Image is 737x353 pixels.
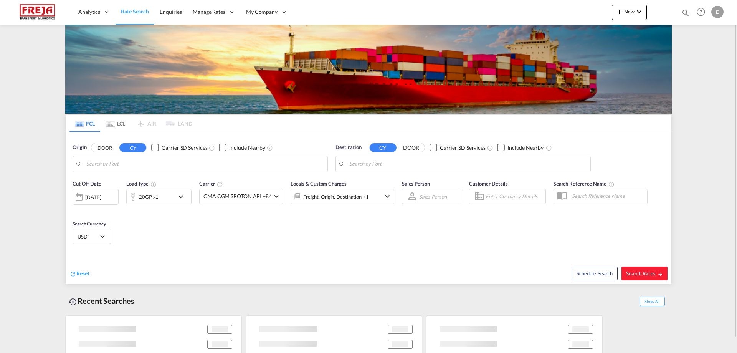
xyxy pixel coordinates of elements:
span: Search Currency [73,221,106,227]
button: CY [370,143,397,152]
span: USD [78,233,99,240]
md-icon: Unchecked: Ignores neighbouring ports when fetching rates.Checked : Includes neighbouring ports w... [267,145,273,151]
md-icon: Unchecked: Ignores neighbouring ports when fetching rates.Checked : Includes neighbouring ports w... [546,145,552,151]
span: Help [694,5,707,18]
div: Include Nearby [229,144,265,152]
md-select: Sales Person [418,191,448,202]
span: CMA CGM SPOTON API +84 [203,192,272,200]
md-icon: Unchecked: Search for CY (Container Yard) services for all selected carriers.Checked : Search for... [209,145,215,151]
div: E [711,6,724,18]
button: CY [119,143,146,152]
span: Show All [640,297,665,306]
button: Search Ratesicon-arrow-right [621,267,668,280]
md-icon: icon-magnify [681,8,690,17]
md-icon: icon-backup-restore [68,297,78,307]
md-datepicker: Select [73,204,78,214]
md-pagination-wrapper: Use the left and right arrow keys to navigate between tabs [69,115,192,132]
button: DOOR [398,143,425,152]
span: Carrier [199,181,223,187]
button: icon-plus 400-fgNewicon-chevron-down [612,5,647,20]
md-icon: The selected Trucker/Carrierwill be displayed in the rate results If the rates are from another f... [217,181,223,187]
div: [DATE] [73,189,119,205]
md-icon: icon-plus 400-fg [615,7,624,16]
img: LCL+%26+FCL+BACKGROUND.png [65,25,672,114]
span: Locals & Custom Charges [291,181,347,187]
input: Search Reference Name [568,190,647,202]
input: Search by Port [86,158,324,170]
span: My Company [246,8,278,16]
div: [DATE] [85,194,101,201]
md-icon: Your search will be saved by the below given name [608,181,615,187]
span: Load Type [126,181,157,187]
md-icon: icon-information-outline [150,181,157,187]
input: Enter Customer Details [486,191,543,202]
span: Enquiries [160,8,182,15]
div: icon-refreshReset [69,270,89,278]
span: Manage Rates [193,8,225,16]
input: Search by Port [349,158,587,170]
button: Note: By default Schedule search will only considerorigin ports, destination ports and cut off da... [572,267,618,280]
div: Origin DOOR CY Checkbox No InkUnchecked: Search for CY (Container Yard) services for all selected... [66,132,671,284]
span: Sales Person [402,181,430,187]
md-icon: icon-chevron-down [635,7,644,16]
md-checkbox: Checkbox No Ink [219,144,265,152]
md-select: Select Currency: $ USDUnited States Dollar [77,231,107,242]
span: Search Reference Name [554,181,615,187]
md-icon: icon-refresh [69,270,76,277]
md-icon: icon-chevron-down [383,192,392,201]
span: Analytics [78,8,100,16]
span: Origin [73,144,86,151]
span: New [615,8,644,15]
div: Freight Origin Destination Factory Stuffingicon-chevron-down [291,189,394,204]
div: 20GP x1 [139,191,159,202]
img: 586607c025bf11f083711d99603023e7.png [12,3,63,21]
span: Reset [76,270,89,277]
md-checkbox: Checkbox No Ink [430,144,486,152]
md-icon: icon-chevron-down [176,192,189,201]
div: Carrier SD Services [162,144,207,152]
div: Help [694,5,711,19]
span: Rate Search [121,8,149,15]
md-icon: icon-arrow-right [658,272,663,277]
span: Customer Details [469,181,508,187]
div: Include Nearby [507,144,544,152]
div: Recent Searches [65,292,137,310]
span: Search Rates [626,270,663,277]
div: Freight Origin Destination Factory Stuffing [303,191,369,202]
button: DOOR [91,143,118,152]
div: 20GP x1icon-chevron-down [126,189,192,204]
span: Destination [335,144,362,151]
md-icon: Unchecked: Search for CY (Container Yard) services for all selected carriers.Checked : Search for... [487,145,493,151]
md-tab-item: LCL [100,115,131,132]
md-tab-item: FCL [69,115,100,132]
md-checkbox: Checkbox No Ink [497,144,544,152]
md-checkbox: Checkbox No Ink [151,144,207,152]
div: Carrier SD Services [440,144,486,152]
span: Cut Off Date [73,181,101,187]
div: icon-magnify [681,8,690,20]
